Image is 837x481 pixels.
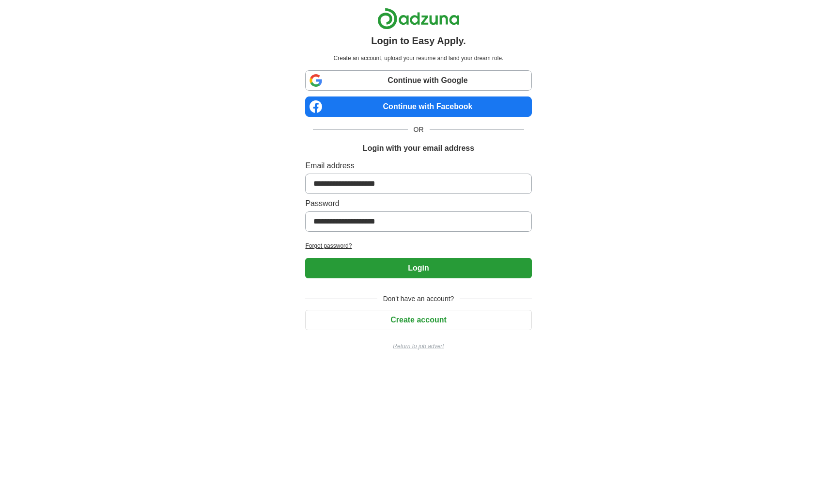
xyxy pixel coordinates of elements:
[305,198,531,209] label: Password
[307,54,529,63] p: Create an account, upload your resume and land your dream role.
[305,258,531,278] button: Login
[305,70,531,91] a: Continue with Google
[363,143,474,154] h1: Login with your email address
[371,33,466,48] h1: Login to Easy Apply.
[305,316,531,324] a: Create account
[305,160,531,172] label: Email address
[377,294,460,304] span: Don't have an account?
[305,241,531,250] a: Forgot password?
[377,8,460,30] img: Adzuna logo
[305,96,531,117] a: Continue with Facebook
[305,310,531,330] button: Create account
[408,125,430,135] span: OR
[305,342,531,351] a: Return to job advert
